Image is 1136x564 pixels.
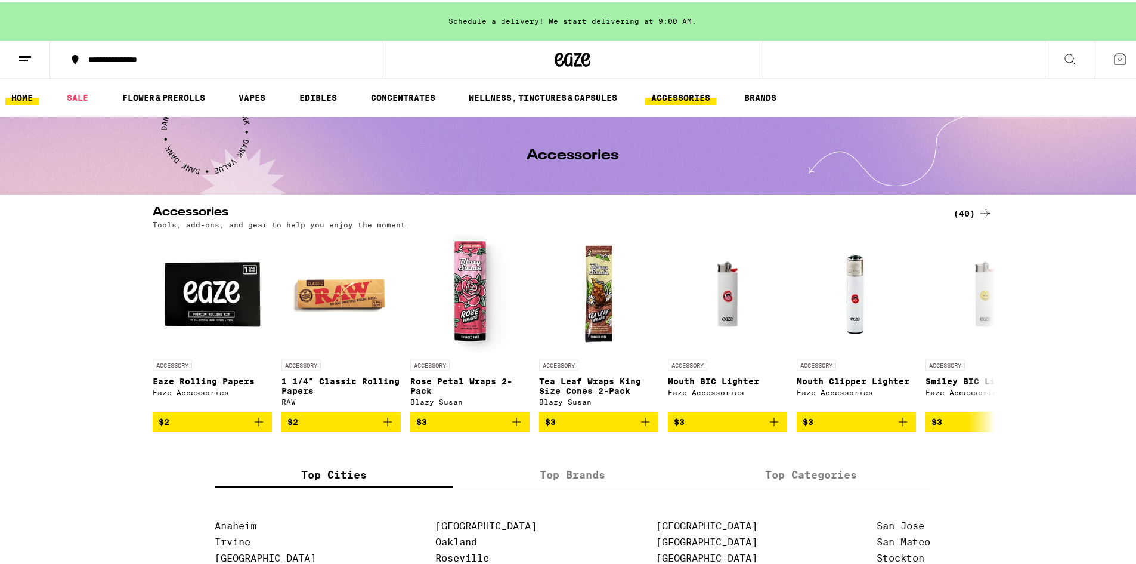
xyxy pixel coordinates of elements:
[797,374,916,384] p: Mouth Clipper Lighter
[539,396,658,403] div: Blazy Susan
[215,518,256,529] a: Anaheim
[153,204,934,218] h2: Accessories
[939,232,1031,352] img: Eaze Accessories - Smiley BIC Lighter
[153,218,410,226] p: Tools, add-ons, and gear to help you enjoy the moment.
[435,518,537,529] a: [GEOGRAPHIC_DATA]
[668,232,787,409] a: Open page for Mouth BIC Lighter from Eaze Accessories
[797,357,836,368] p: ACCESSORY
[215,534,250,545] a: Irvine
[803,415,813,424] span: $3
[925,409,1045,430] button: Add to bag
[797,386,916,394] div: Eaze Accessories
[656,518,757,529] a: [GEOGRAPHIC_DATA]
[410,232,530,409] a: Open page for Rose Petal Wraps 2-Pack from Blazy Susan
[453,460,692,485] label: Top Brands
[153,386,272,394] div: Eaze Accessories
[281,396,401,403] div: RAW
[410,396,530,403] div: Blazy Susan
[877,534,930,545] a: San Mateo
[463,88,623,103] a: WELLNESS, TINCTURES & CAPSULES
[5,88,39,103] a: HOME
[281,374,401,393] p: 1 1/4" Classic Rolling Papers
[877,518,924,529] a: San Jose
[797,409,916,430] button: Add to bag
[410,409,530,430] button: Add to bag
[365,88,441,103] a: CONCENTRATES
[435,550,489,562] a: Roseville
[281,357,321,368] p: ACCESSORY
[153,232,272,352] img: Eaze Accessories - Eaze Rolling Papers
[159,415,169,424] span: $2
[410,357,450,368] p: ACCESSORY
[527,146,618,161] h1: Accessories
[215,460,930,486] div: tabs
[656,534,757,545] a: [GEOGRAPHIC_DATA]
[410,374,530,393] p: Rose Petal Wraps 2-Pack
[435,534,477,545] a: Oakland
[539,357,578,368] p: ACCESSORY
[931,415,942,424] span: $3
[416,415,427,424] span: $3
[681,232,773,352] img: Eaze Accessories - Mouth BIC Lighter
[116,88,211,103] a: FLOWER & PREROLLS
[215,460,453,485] label: Top Cities
[539,409,658,430] button: Add to bag
[1,1,651,87] button: Redirect to URL
[153,409,272,430] button: Add to bag
[287,415,298,424] span: $2
[7,8,86,18] span: Hi. Need any help?
[877,550,924,562] a: Stockton
[674,415,685,424] span: $3
[153,374,272,384] p: Eaze Rolling Papers
[645,88,716,103] a: ACCESSORIES
[738,88,782,103] a: BRANDS
[668,409,787,430] button: Add to bag
[668,374,787,384] p: Mouth BIC Lighter
[293,88,343,103] a: EDIBLES
[668,357,707,368] p: ACCESSORY
[410,232,530,352] img: Blazy Susan - Rose Petal Wraps 2-Pack
[539,374,658,393] p: Tea Leaf Wraps King Size Cones 2-Pack
[954,204,992,218] a: (40)
[925,374,1045,384] p: Smiley BIC Lighter
[545,415,556,424] span: $3
[281,232,401,409] a: Open page for 1 1/4" Classic Rolling Papers from RAW
[925,386,1045,394] div: Eaze Accessories
[692,460,930,485] label: Top Categories
[281,409,401,430] button: Add to bag
[925,357,965,368] p: ACCESSORY
[233,88,271,103] a: VAPES
[153,357,192,368] p: ACCESSORY
[539,232,658,409] a: Open page for Tea Leaf Wraps King Size Cones 2-Pack from Blazy Susan
[61,88,94,103] a: SALE
[925,232,1045,409] a: Open page for Smiley BIC Lighter from Eaze Accessories
[797,232,916,409] a: Open page for Mouth Clipper Lighter from Eaze Accessories
[797,232,916,352] img: Eaze Accessories - Mouth Clipper Lighter
[215,550,316,562] a: [GEOGRAPHIC_DATA]
[668,386,787,394] div: Eaze Accessories
[153,232,272,409] a: Open page for Eaze Rolling Papers from Eaze Accessories
[539,232,658,352] img: Blazy Susan - Tea Leaf Wraps King Size Cones 2-Pack
[656,550,757,562] a: [GEOGRAPHIC_DATA]
[281,232,401,352] img: RAW - 1 1/4" Classic Rolling Papers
